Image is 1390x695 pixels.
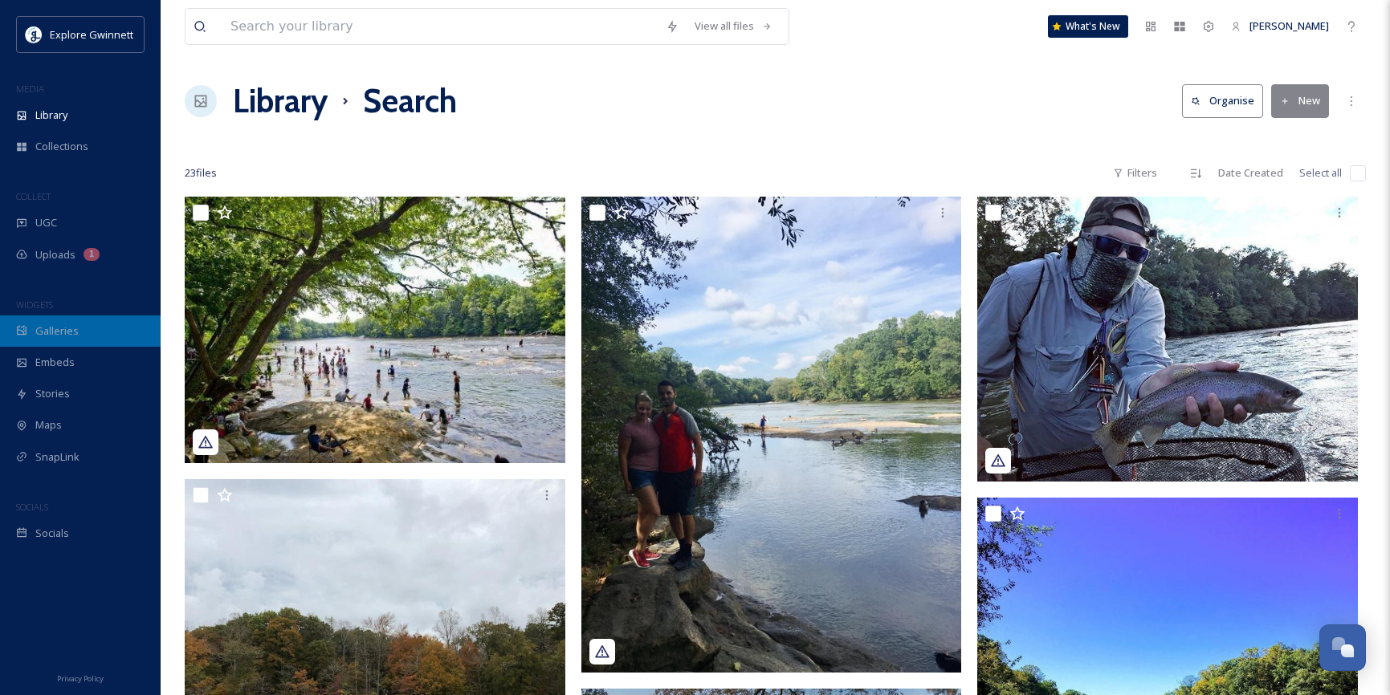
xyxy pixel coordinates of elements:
[35,355,75,370] span: Embeds
[1182,84,1271,117] a: Organise
[35,139,88,154] span: Collections
[50,27,133,42] span: Explore Gwinnett
[581,197,962,673] img: 321dd0f5-464e-45fc-0221-e803ff3da04c.jpg
[1223,10,1337,42] a: [PERSON_NAME]
[1210,157,1291,189] div: Date Created
[16,501,48,513] span: SOCIALS
[185,197,565,463] img: abdb4e3c-d3a4-e651-a8b1-99b76225a97b.jpg
[35,449,79,465] span: SnapLink
[35,215,57,230] span: UGC
[84,248,100,261] div: 1
[687,10,781,42] a: View all files
[1299,165,1342,181] span: Select all
[1319,624,1366,671] button: Open Chat
[363,77,457,125] h1: Search
[26,26,42,43] img: download.jpeg
[57,673,104,684] span: Privacy Policy
[35,526,69,541] span: Socials
[1249,18,1329,33] span: [PERSON_NAME]
[16,83,44,95] span: MEDIA
[222,9,658,44] input: Search your library
[16,190,51,202] span: COLLECT
[35,386,70,401] span: Stories
[1105,157,1165,189] div: Filters
[35,247,75,262] span: Uploads
[1182,84,1263,117] button: Organise
[57,668,104,687] a: Privacy Policy
[1271,84,1329,117] button: New
[35,108,67,123] span: Library
[1048,15,1128,38] a: What's New
[35,417,62,433] span: Maps
[16,299,53,311] span: WIDGETS
[977,197,1358,482] img: b3de018d-89a7-245a-fc1b-dbb5ba5e2d35.jpg
[185,165,217,181] span: 23 file s
[233,77,328,125] a: Library
[35,323,79,339] span: Galleries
